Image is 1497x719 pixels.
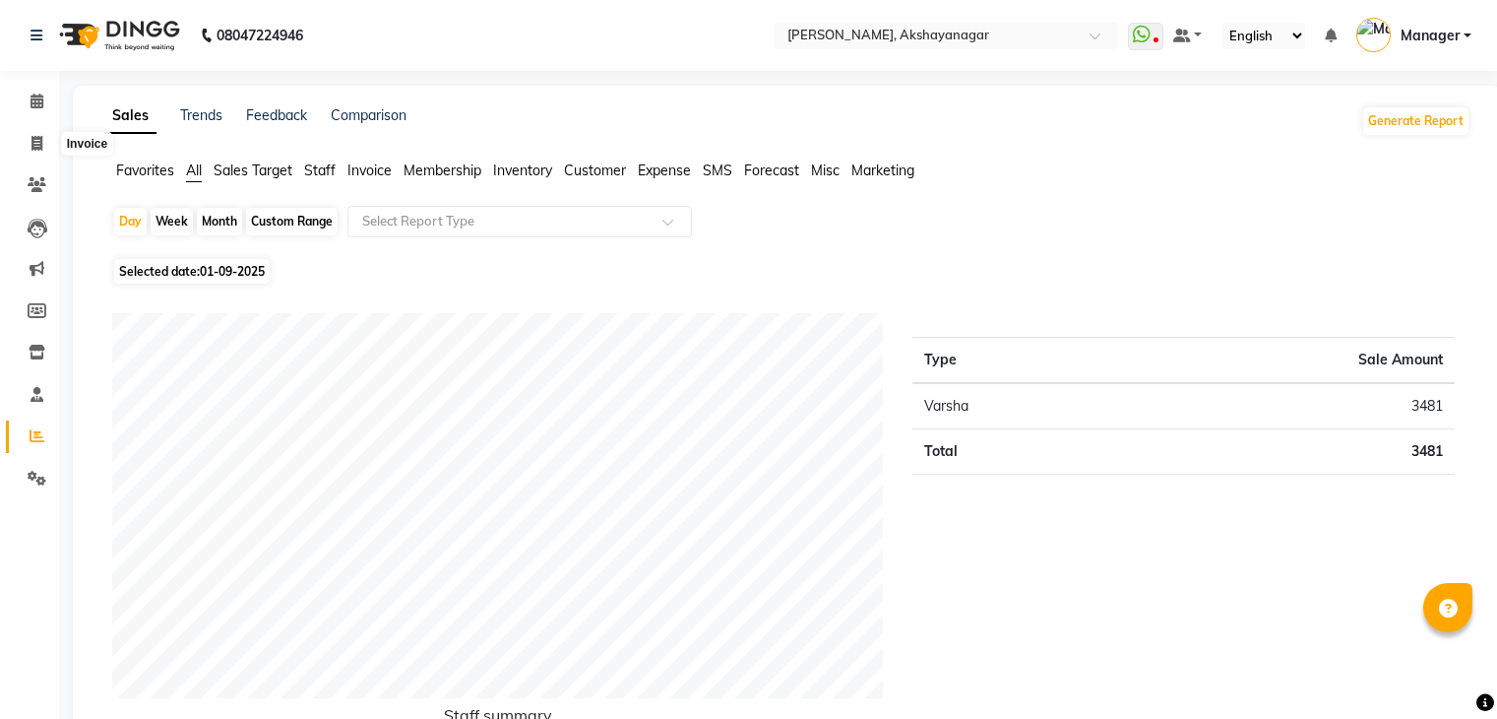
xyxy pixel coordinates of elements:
div: Invoice [62,132,112,156]
a: Trends [180,106,222,124]
div: Day [114,208,147,235]
span: Sales Target [214,162,292,179]
span: 01-09-2025 [200,264,265,279]
span: Favorites [116,162,174,179]
a: Feedback [246,106,307,124]
td: 3481 [1121,383,1455,429]
a: Comparison [331,106,406,124]
td: Varsha [912,383,1121,429]
a: Sales [104,98,156,134]
span: Marketing [851,162,914,179]
th: Type [912,338,1121,384]
span: SMS [703,162,732,179]
span: Invoice [347,162,392,179]
div: Week [151,208,193,235]
img: logo [50,8,185,63]
div: Month [197,208,242,235]
iframe: chat widget [1414,640,1477,699]
span: Staff [304,162,336,179]
img: Manager [1356,18,1391,52]
span: Misc [811,162,840,179]
span: Customer [564,162,626,179]
span: Forecast [744,162,799,179]
span: Membership [404,162,481,179]
span: Manager [1401,26,1460,46]
b: 08047224946 [217,8,303,63]
button: Generate Report [1363,107,1468,135]
th: Sale Amount [1121,338,1455,384]
span: Inventory [493,162,552,179]
span: Expense [638,162,691,179]
td: Total [912,429,1121,475]
div: Custom Range [246,208,338,235]
span: All [186,162,202,179]
span: Selected date: [114,259,270,284]
td: 3481 [1121,429,1455,475]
